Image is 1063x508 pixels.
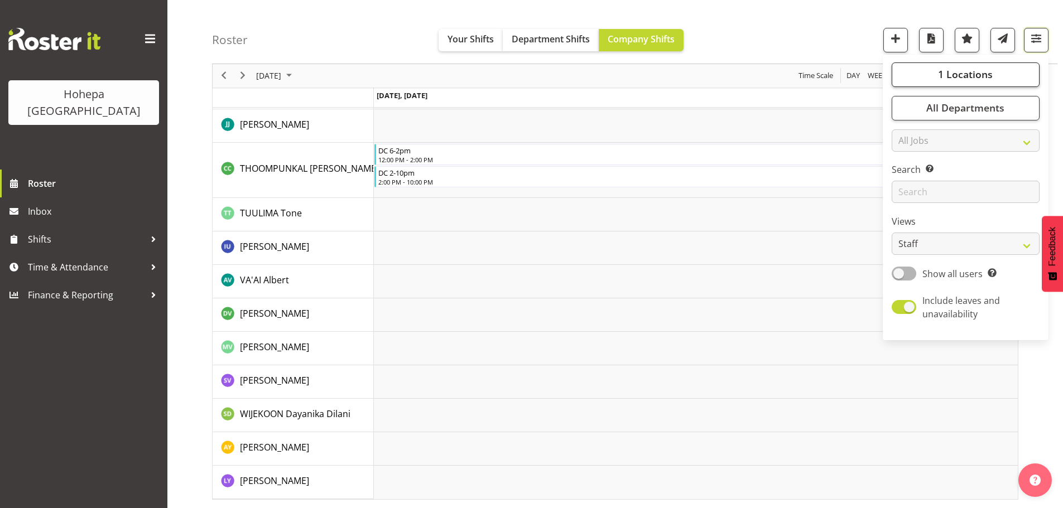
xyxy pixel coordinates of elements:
a: THOOMPUNKAL [PERSON_NAME] [240,162,379,175]
td: TUULIMA Tone resource [213,198,374,231]
button: All Departments [892,96,1040,120]
span: Roster [28,175,162,192]
td: VIAU Mele resource [213,332,374,365]
span: TUULIMA Tone [240,207,302,219]
span: [PERSON_NAME] [240,341,309,353]
span: Day [845,69,861,83]
span: Include leaves and unavailability [922,294,1000,320]
button: Send a list of all shifts for the selected filtered period to all rostered employees. [990,28,1015,52]
label: Search [892,163,1040,177]
span: Company Shifts [608,33,675,45]
td: YUAN Lily resource [213,466,374,499]
button: Your Shifts [439,29,503,51]
div: THOOMPUNKAL CHACKO Christy"s event - DC 6-2pm Begin From Tuesday, September 16, 2025 at 12:00:00 ... [374,144,1017,165]
div: next period [233,64,252,88]
button: Download a PDF of the roster for the current day [919,28,944,52]
span: Time & Attendance [28,259,145,275]
div: Hohepa [GEOGRAPHIC_DATA] [20,86,148,119]
img: Rosterit website logo [8,28,100,50]
button: Feedback - Show survey [1042,216,1063,292]
span: Department Shifts [512,33,590,45]
span: Feedback [1047,227,1057,266]
div: THOOMPUNKAL CHACKO Christy"s event - DC 2-10pm Begin From Tuesday, September 16, 2025 at 2:00:00 ... [374,166,1017,187]
span: Finance & Reporting [28,287,145,303]
button: Company Shifts [599,29,684,51]
span: VA'AI Albert [240,274,289,286]
span: [DATE], [DATE] [377,90,427,100]
div: DC 6-2pm [378,144,1014,156]
td: VIAU Stella resource [213,365,374,399]
td: THEIS Jakob resource [213,109,374,143]
img: help-xxl-2.png [1030,475,1041,486]
button: Department Shifts [503,29,599,51]
span: Week [867,69,888,83]
button: Next [235,69,251,83]
a: [PERSON_NAME] [240,240,309,253]
a: WIJEKOON Dayanika Dilani [240,407,350,420]
span: Your Shifts [448,33,494,45]
button: Filter Shifts [1024,28,1048,52]
a: [PERSON_NAME] [240,307,309,320]
button: Add a new shift [883,28,908,52]
button: Timeline Day [845,69,862,83]
td: VADODARIYA Drashti resource [213,298,374,332]
span: Inbox [28,203,162,220]
button: 1 Locations [892,62,1040,87]
a: [PERSON_NAME] [240,441,309,454]
td: VA'AI Albert resource [213,265,374,298]
div: 2:00 PM - 10:00 PM [378,177,1014,186]
span: WIJEKOON Dayanika Dilani [240,408,350,420]
a: [PERSON_NAME] [240,374,309,387]
button: Highlight an important date within the roster. [955,28,979,52]
div: 12:00 PM - 2:00 PM [378,155,1014,164]
span: Time Scale [797,69,834,83]
h4: Roster [212,33,248,46]
button: September 2025 [254,69,297,83]
button: Previous [217,69,232,83]
span: Shifts [28,231,145,248]
button: Time Scale [797,69,835,83]
td: UGAPO Ivandra resource [213,231,374,265]
button: Timeline Week [866,69,889,83]
span: [DATE] [255,69,282,83]
div: previous period [214,64,233,88]
input: Search [892,181,1040,204]
span: Show all users [922,268,983,280]
a: VA'AI Albert [240,273,289,287]
span: All Departments [926,101,1004,115]
td: YEUNG Adeline resource [213,432,374,466]
a: [PERSON_NAME] [240,118,309,131]
div: September 16, 2025 [252,64,299,88]
a: [PERSON_NAME] [240,340,309,354]
label: Views [892,215,1040,229]
a: TUULIMA Tone [240,206,302,220]
td: WIJEKOON Dayanika Dilani resource [213,399,374,432]
td: THOOMPUNKAL CHACKO Christy resource [213,143,374,198]
span: [PERSON_NAME] [240,475,309,487]
span: 1 Locations [938,68,993,81]
div: DC 2-10pm [378,167,1014,178]
a: [PERSON_NAME] [240,474,309,487]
